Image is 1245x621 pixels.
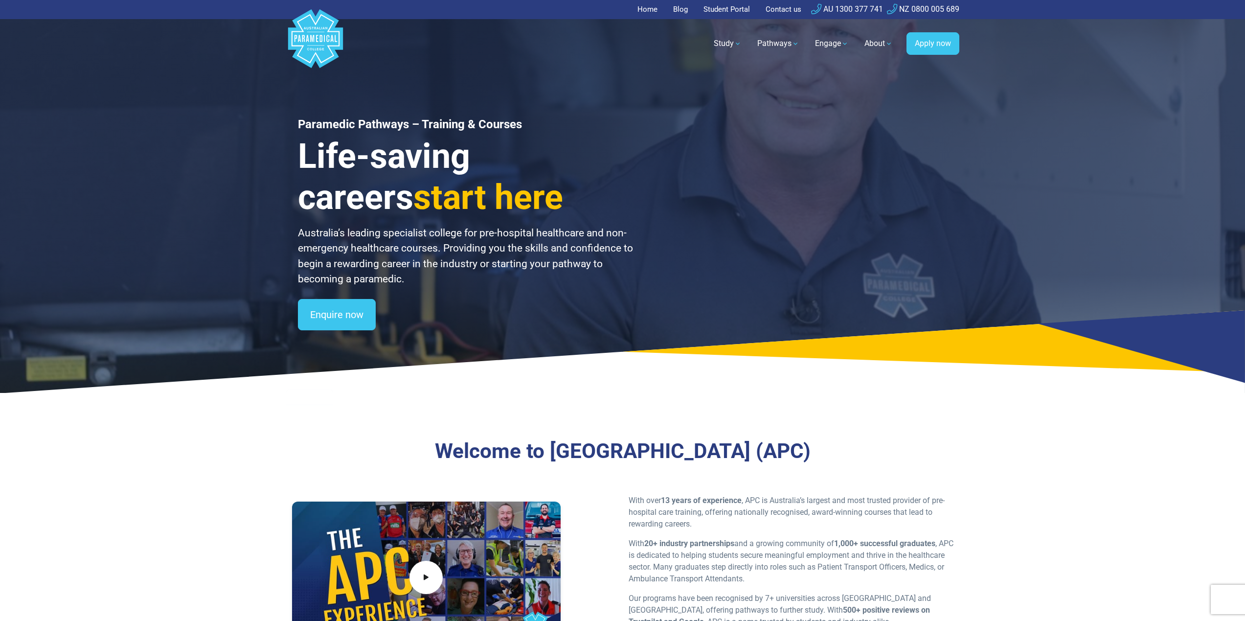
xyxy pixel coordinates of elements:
[298,136,634,218] h3: Life-saving careers
[286,19,345,69] a: Australian Paramedical College
[298,226,634,287] p: Australia’s leading specialist college for pre-hospital healthcare and non-emergency healthcare c...
[341,439,904,464] h3: Welcome to [GEOGRAPHIC_DATA] (APC)
[887,4,959,14] a: NZ 0800 005 689
[834,539,935,548] strong: 1,000+ successful graduates
[906,32,959,55] a: Apply now
[811,4,883,14] a: AU 1300 377 741
[298,117,634,132] h1: Paramedic Pathways – Training & Courses
[629,538,953,585] p: With and a growing community of , APC is dedicated to helping students secure meaningful employme...
[859,30,899,57] a: About
[298,299,376,330] a: Enquire now
[644,539,734,548] strong: 20+ industry partnerships
[661,496,742,505] strong: 13 years of experience
[413,177,563,217] span: start here
[809,30,855,57] a: Engage
[751,30,805,57] a: Pathways
[708,30,747,57] a: Study
[629,495,953,530] p: With over , APC is Australia’s largest and most trusted provider of pre-hospital care training, o...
